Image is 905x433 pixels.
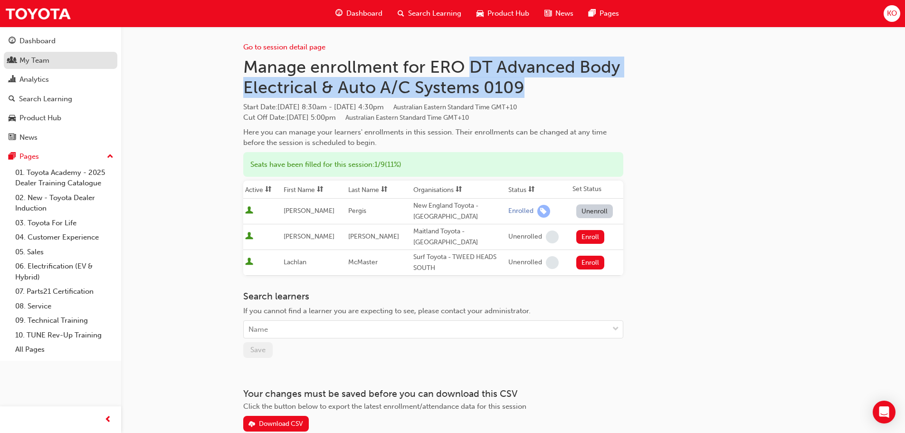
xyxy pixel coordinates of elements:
[243,181,282,199] th: Toggle SortBy
[576,230,605,244] button: Enroll
[546,256,559,269] span: learningRecordVerb_NONE-icon
[11,216,117,231] a: 03. Toyota For Life
[11,191,117,216] a: 02. New - Toyota Dealer Induction
[4,32,117,50] a: Dashboard
[4,90,117,108] a: Search Learning
[243,307,531,315] span: If you cannot find a learner you are expecting to see, please contact your administrator.
[11,313,117,328] a: 09. Technical Training
[11,284,117,299] a: 07. Parts21 Certification
[19,94,72,105] div: Search Learning
[19,55,49,66] div: My Team
[328,4,390,23] a: guage-iconDashboard
[248,421,255,429] span: download-icon
[600,8,619,19] span: Pages
[248,324,268,335] div: Name
[589,8,596,19] span: pages-icon
[245,206,253,216] span: User is active
[4,148,117,165] button: Pages
[243,388,623,399] h3: Your changes must be saved before you can download this CSV
[243,291,623,302] h3: Search learners
[4,71,117,88] a: Analytics
[284,258,306,266] span: Lachlan
[317,186,324,194] span: sorting-icon
[884,5,900,22] button: KO
[282,181,346,199] th: Toggle SortBy
[537,205,550,218] span: learningRecordVerb_ENROLL-icon
[346,181,411,199] th: Toggle SortBy
[243,43,325,51] a: Go to session detail page
[4,30,117,148] button: DashboardMy TeamAnalyticsSearch LearningProduct HubNews
[105,414,112,426] span: prev-icon
[9,114,16,123] span: car-icon
[19,74,49,85] div: Analytics
[19,113,61,124] div: Product Hub
[346,8,382,19] span: Dashboard
[11,342,117,357] a: All Pages
[11,245,117,260] a: 05. Sales
[508,207,533,216] div: Enrolled
[19,132,38,143] div: News
[348,207,366,215] span: Pergis
[243,57,623,98] h1: Manage enrollment for ERO DT Advanced Body Electrical & Auto A/C Systems 0109
[243,102,623,113] span: Start Date :
[413,252,505,273] div: Surf Toyota - TWEED HEADS SOUTH
[408,8,461,19] span: Search Learning
[508,258,542,267] div: Unenrolled
[571,181,623,199] th: Set Status
[413,226,505,248] div: Maitland Toyota - [GEOGRAPHIC_DATA]
[887,8,897,19] span: KO
[348,258,378,266] span: McMaster
[612,323,619,336] span: down-icon
[873,401,895,423] div: Open Intercom Messenger
[9,134,16,142] span: news-icon
[243,342,273,358] button: Save
[348,232,399,241] span: [PERSON_NAME]
[581,4,627,23] a: pages-iconPages
[250,346,266,354] span: Save
[555,8,573,19] span: News
[537,4,581,23] a: news-iconNews
[576,204,613,218] button: Unenroll
[19,151,39,162] div: Pages
[476,8,484,19] span: car-icon
[5,3,71,24] img: Trak
[19,36,56,47] div: Dashboard
[576,256,605,269] button: Enroll
[508,232,542,241] div: Unenrolled
[4,129,117,146] a: News
[390,4,469,23] a: search-iconSearch Learning
[277,103,517,111] span: [DATE] 8:30am - [DATE] 4:30pm
[243,402,526,411] span: Click the button below to export the latest enrollment/attendance data for this session
[381,186,388,194] span: sorting-icon
[506,181,571,199] th: Toggle SortBy
[11,165,117,191] a: 01. Toyota Academy - 2025 Dealer Training Catalogue
[9,153,16,161] span: pages-icon
[345,114,469,122] span: Australian Eastern Standard Time GMT+10
[245,258,253,267] span: User is active
[456,186,462,194] span: sorting-icon
[243,152,623,177] div: Seats have been filled for this session : 1 / 9 ( 11% )
[245,232,253,241] span: User is active
[265,186,272,194] span: sorting-icon
[259,420,303,428] div: Download CSV
[11,259,117,284] a: 06. Electrification (EV & Hybrid)
[243,127,623,148] div: Here you can manage your learners' enrollments in this session. Their enrollments can be changed ...
[9,95,15,104] span: search-icon
[9,57,16,65] span: people-icon
[9,76,16,84] span: chart-icon
[11,230,117,245] a: 04. Customer Experience
[4,109,117,127] a: Product Hub
[546,231,559,243] span: learningRecordVerb_NONE-icon
[11,299,117,314] a: 08. Service
[528,186,535,194] span: sorting-icon
[243,113,469,122] span: Cut Off Date : [DATE] 5:00pm
[393,103,517,111] span: Australian Eastern Standard Time GMT+10
[544,8,552,19] span: news-icon
[9,37,16,46] span: guage-icon
[398,8,404,19] span: search-icon
[284,207,334,215] span: [PERSON_NAME]
[411,181,506,199] th: Toggle SortBy
[4,52,117,69] a: My Team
